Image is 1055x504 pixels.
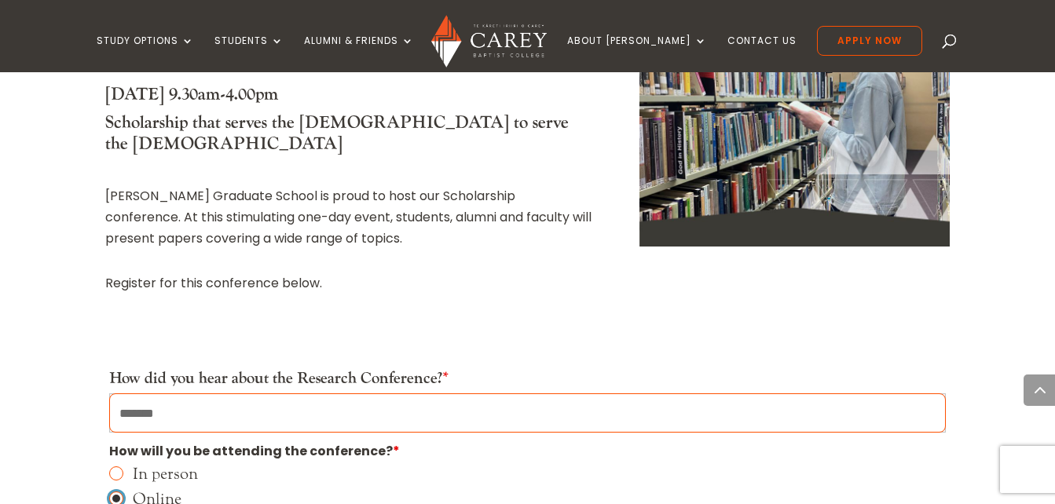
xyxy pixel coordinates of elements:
[97,35,194,72] a: Study Options
[105,112,593,162] h4: Scholarship that serves the [DEMOGRAPHIC_DATA] to serve the [DEMOGRAPHIC_DATA]
[109,368,449,389] label: How did you hear about the Research Conference?
[567,35,707,72] a: About [PERSON_NAME]
[133,466,945,481] label: In person
[109,442,400,460] span: How will you be attending the conference?
[304,35,414,72] a: Alumni & Friends
[727,35,797,72] a: Contact Us
[431,15,547,68] img: Carey Baptist College
[817,26,922,56] a: Apply Now
[105,84,593,112] h4: [DATE] 9.30am-4.00pm
[105,185,593,250] p: [PERSON_NAME] Graduate School is proud to host our Scholarship conference. At this stimulating on...
[105,272,593,294] p: Register for this conference below.
[214,35,284,72] a: Students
